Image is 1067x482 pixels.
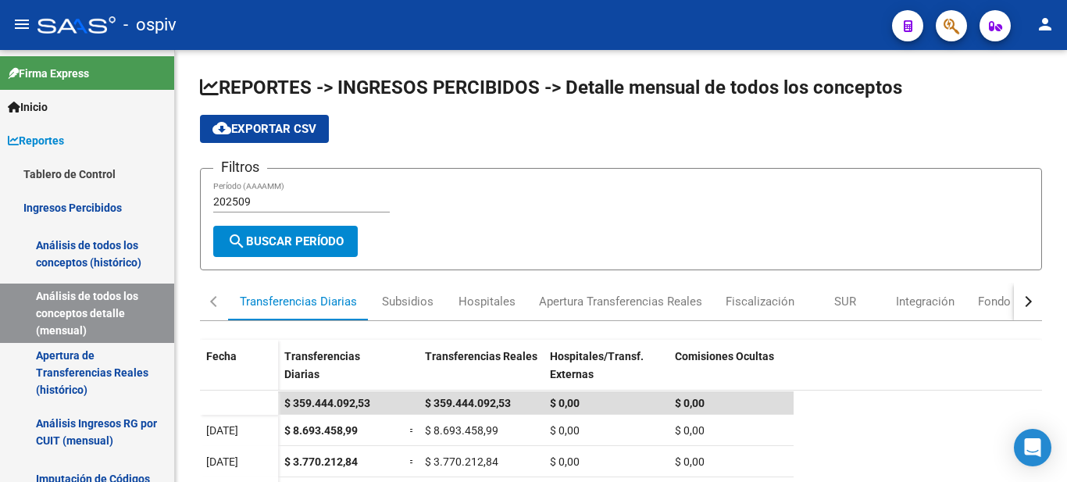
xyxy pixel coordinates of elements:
[212,119,231,137] mat-icon: cloud_download
[896,293,955,310] div: Integración
[227,232,246,251] mat-icon: search
[459,293,516,310] div: Hospitales
[425,424,498,437] span: $ 8.693.458,99
[539,293,702,310] div: Apertura Transferencias Reales
[1036,15,1055,34] mat-icon: person
[550,397,580,409] span: $ 0,00
[206,350,237,362] span: Fecha
[200,340,278,405] datatable-header-cell: Fecha
[675,455,705,468] span: $ 0,00
[550,350,644,380] span: Hospitales/Transf. Externas
[213,226,358,257] button: Buscar Período
[284,350,360,380] span: Transferencias Diarias
[123,8,177,42] span: - ospiv
[726,293,794,310] div: Fiscalización
[212,122,316,136] span: Exportar CSV
[419,340,544,405] datatable-header-cell: Transferencias Reales
[206,455,238,468] span: [DATE]
[409,424,416,437] span: =
[206,424,238,437] span: [DATE]
[409,455,416,468] span: =
[544,340,669,405] datatable-header-cell: Hospitales/Transf. Externas
[8,132,64,149] span: Reportes
[669,340,794,405] datatable-header-cell: Comisiones Ocultas
[8,98,48,116] span: Inicio
[675,350,774,362] span: Comisiones Ocultas
[200,77,902,98] span: REPORTES -> INGRESOS PERCIBIDOS -> Detalle mensual de todos los conceptos
[550,455,580,468] span: $ 0,00
[550,424,580,437] span: $ 0,00
[1014,429,1051,466] div: Open Intercom Messenger
[675,397,705,409] span: $ 0,00
[240,293,357,310] div: Transferencias Diarias
[12,15,31,34] mat-icon: menu
[200,115,329,143] button: Exportar CSV
[425,350,537,362] span: Transferencias Reales
[425,455,498,468] span: $ 3.770.212,84
[675,424,705,437] span: $ 0,00
[278,340,403,405] datatable-header-cell: Transferencias Diarias
[213,156,267,178] h3: Filtros
[834,293,856,310] div: SUR
[284,424,358,437] span: $ 8.693.458,99
[284,397,370,409] span: $ 359.444.092,53
[284,455,358,468] span: $ 3.770.212,84
[382,293,434,310] div: Subsidios
[227,234,344,248] span: Buscar Período
[425,397,511,409] span: $ 359.444.092,53
[8,65,89,82] span: Firma Express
